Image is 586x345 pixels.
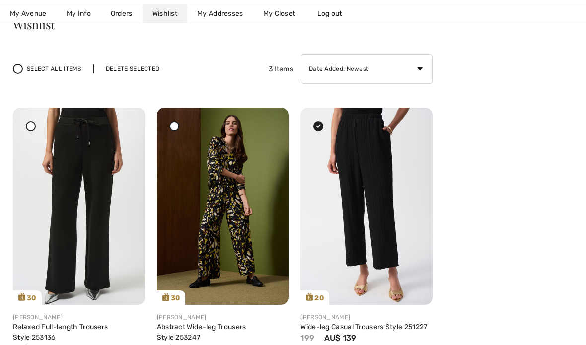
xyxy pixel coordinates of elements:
[157,108,289,305] img: joseph-ribkoff-pants-black-multi_253247_4_8dcc_search.jpg
[300,313,433,322] div: [PERSON_NAME]
[253,4,305,23] a: My Closet
[222,270,282,305] div: Share
[13,108,145,305] img: joseph-ribkoff-pants-black_253136_3_8564_search.jpg
[13,108,145,305] a: 30
[13,18,433,30] h3: Wishlist
[143,4,187,23] a: Wishlist
[300,108,433,305] img: joseph-ribkoff-pants-black_251227_2_4bb6_search.jpg
[27,64,81,73] span: Select All Items
[300,333,314,343] span: 199
[187,4,253,23] a: My Addresses
[300,323,427,331] a: Wide-leg Casual Trousers Style 251227
[157,313,289,322] div: [PERSON_NAME]
[13,323,108,342] a: Relaxed Full-length Trousers Style 253136
[78,270,138,305] div: Share
[101,4,143,23] a: Orders
[157,323,246,342] a: Abstract Wide-leg Trousers Style 253247
[307,4,362,23] a: Log out
[157,108,289,305] a: 30
[10,8,47,19] span: My Avenue
[93,64,172,73] div: Delete Selected
[324,333,357,343] span: AU$ 139
[300,108,433,305] a: 20
[57,4,101,23] a: My Info
[269,64,293,74] span: 3 Items
[13,313,145,322] div: [PERSON_NAME]
[366,270,425,305] div: Share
